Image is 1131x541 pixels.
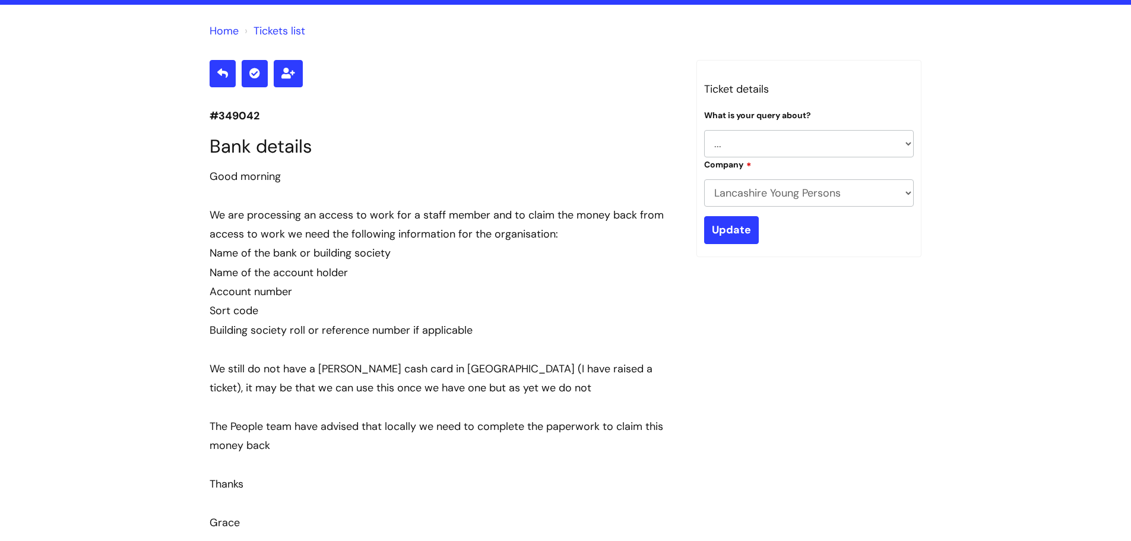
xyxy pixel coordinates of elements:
span: The People team have advised that locally we need to complete the paperwork to claim this money back [210,419,663,453]
li: Tickets list [242,21,305,40]
h3: Ticket details [704,80,914,99]
p: #349042 [210,106,679,125]
span: Thanks [210,477,243,491]
li: Solution home [210,21,239,40]
span: We still do not have a [PERSON_NAME] cash card in [GEOGRAPHIC_DATA] (I have raised a ticket), it ... [210,362,652,395]
div: Name of the bank or building society [210,243,679,262]
label: What is your query about? [704,110,811,121]
span: Grace [210,515,240,530]
div: Good morning [210,167,679,186]
div: We are processing an access to work for a staff member and to claim the money back from access to... [210,205,679,244]
a: Tickets list [254,24,305,38]
span: Sort code [210,303,258,318]
div: Account number [210,282,679,301]
label: Company [704,158,752,170]
input: Update [704,216,759,243]
a: Home [210,24,239,38]
h1: Bank details [210,135,679,157]
span: Building society roll or reference number if applicable [210,323,473,337]
div: Name of the account holder [210,263,679,282]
